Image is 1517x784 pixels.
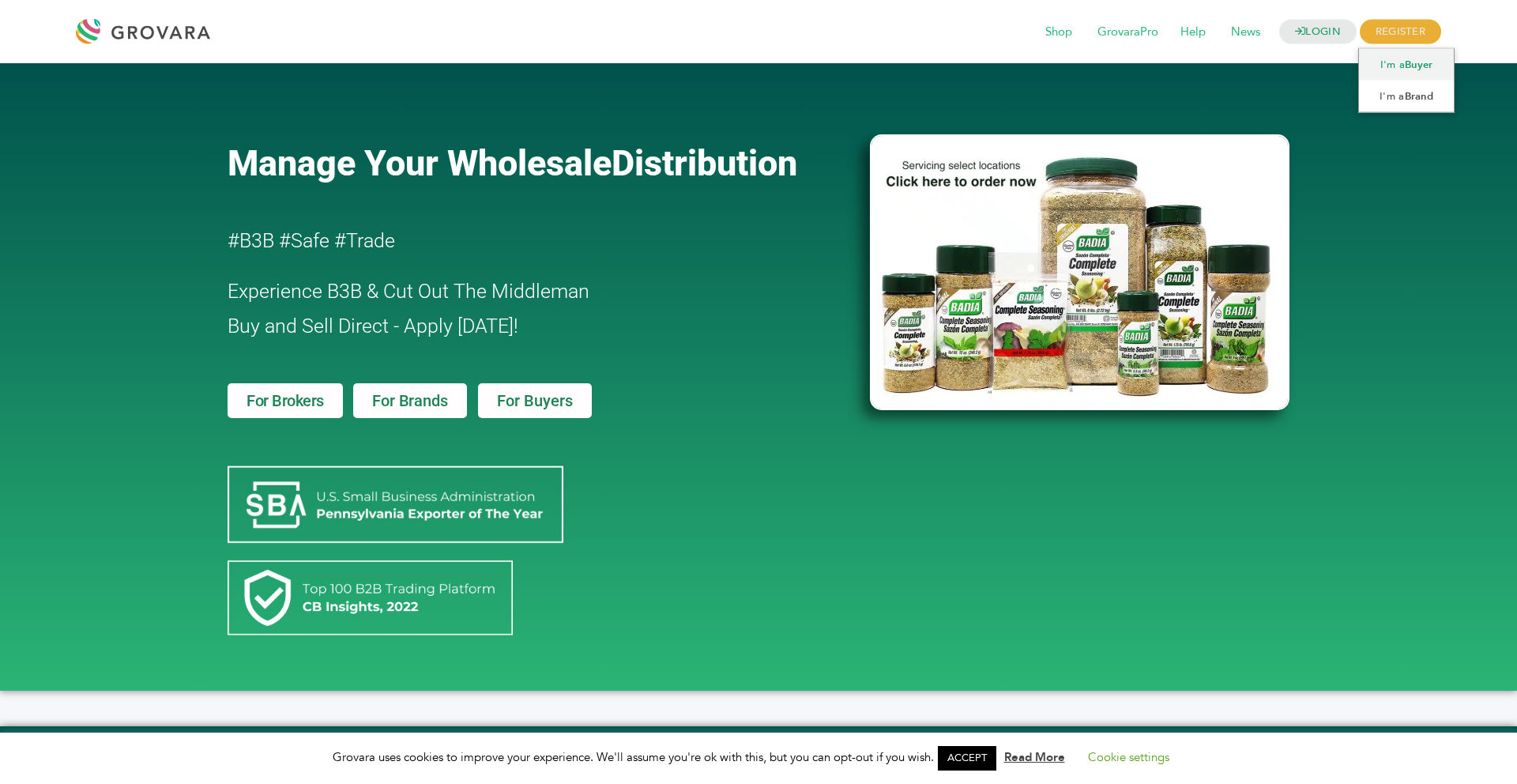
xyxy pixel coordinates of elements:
a: Manage Your WholesaleDistribution [228,142,844,184]
span: For Brands [372,393,447,409]
b: Brand [1405,89,1433,104]
a: I'm aBuyer [1359,49,1455,81]
span: Shop [1034,17,1083,47]
a: Read More [1004,749,1065,765]
span: Distribution [612,142,797,184]
span: Experience B3B & Cut Out The Middleman [228,280,589,303]
b: Buyer [1405,58,1432,72]
span: Buy and Sell Direct - Apply [DATE]! [228,315,518,337]
a: ACCEPT [938,746,996,771]
a: GrovaraPro [1086,24,1169,41]
span: Grovara uses cookies to improve your experience. We'll assume you're ok with this, but you can op... [333,749,1185,765]
a: For Brokers [228,383,343,418]
span: REGISTER [1360,20,1441,44]
a: Shop [1034,24,1083,41]
span: Manage Your Wholesale [228,142,612,184]
a: I'm aBrand [1359,81,1455,112]
h2: #B3B #Safe #Trade [228,224,779,258]
span: GrovaraPro [1086,17,1169,47]
a: Help [1169,24,1217,41]
span: Help [1169,17,1217,47]
span: For Buyers [497,393,573,409]
a: LOGIN [1279,20,1357,44]
a: Cookie settings [1088,749,1169,765]
span: For Brokers [247,393,324,409]
a: For Buyers [478,383,592,418]
a: For Brands [353,383,466,418]
a: News [1220,24,1271,41]
span: News [1220,17,1271,47]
